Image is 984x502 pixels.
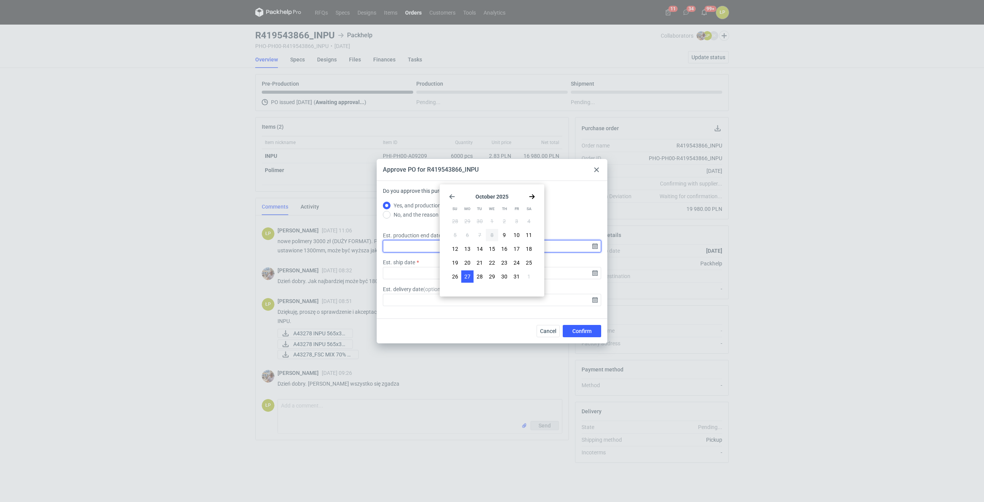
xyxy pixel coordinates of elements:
[510,270,523,283] button: Fri Oct 31 2025
[510,215,523,227] button: Fri Oct 03 2025
[526,231,532,239] span: 11
[461,203,473,215] div: Mo
[510,257,523,269] button: Fri Oct 24 2025
[477,217,483,225] span: 30
[449,257,461,269] button: Sun Oct 19 2025
[423,286,447,292] span: ( optional )
[514,231,520,239] span: 10
[511,203,523,215] div: Fr
[486,243,498,255] button: Wed Oct 15 2025
[449,243,461,255] button: Sun Oct 12 2025
[474,215,486,227] button: Tue Sep 30 2025
[486,229,498,241] button: Wed Oct 08 2025
[486,215,498,227] button: Wed Oct 01 2025
[523,229,535,241] button: Sat Oct 11 2025
[514,245,520,253] span: 17
[498,270,510,283] button: Thu Oct 30 2025
[383,187,470,201] label: Do you approve this purchase order?
[452,259,458,267] span: 19
[464,273,470,280] span: 27
[474,229,486,241] button: Tue Oct 07 2025
[529,194,535,200] svg: Go forward 1 month
[514,259,520,267] span: 24
[523,243,535,255] button: Sat Oct 18 2025
[540,328,556,334] span: Cancel
[461,257,474,269] button: Mon Oct 20 2025
[489,273,495,280] span: 29
[572,328,592,334] span: Confirm
[464,259,470,267] span: 20
[527,217,530,225] span: 4
[474,243,486,255] button: Tue Oct 14 2025
[486,203,498,215] div: We
[498,243,510,255] button: Thu Oct 16 2025
[486,270,498,283] button: Wed Oct 29 2025
[503,217,506,225] span: 2
[474,257,486,269] button: Tue Oct 21 2025
[510,243,523,255] button: Fri Oct 17 2025
[464,245,470,253] span: 13
[449,194,535,200] section: October 2025
[523,270,535,283] button: Sat Nov 01 2025
[526,259,532,267] span: 25
[464,217,470,225] span: 29
[449,215,461,227] button: Sun Sep 28 2025
[383,166,479,174] div: Approve PO for R419543866_INPU
[452,245,458,253] span: 12
[383,232,441,239] label: Est. production end date
[498,257,510,269] button: Thu Oct 23 2025
[501,245,507,253] span: 16
[477,259,483,267] span: 21
[514,273,520,280] span: 31
[498,215,510,227] button: Thu Oct 02 2025
[452,217,458,225] span: 28
[510,229,523,241] button: Fri Oct 10 2025
[489,245,495,253] span: 15
[477,273,483,280] span: 28
[449,229,461,241] button: Sun Oct 05 2025
[449,203,461,215] div: Su
[490,217,494,225] span: 1
[454,231,457,239] span: 5
[452,273,458,280] span: 26
[523,215,535,227] button: Sat Oct 04 2025
[478,231,481,239] span: 7
[461,270,474,283] button: Mon Oct 27 2025
[523,203,535,215] div: Sa
[503,231,506,239] span: 9
[489,259,495,267] span: 22
[449,194,455,200] svg: Go back 1 month
[383,258,415,266] label: Est. ship date
[537,325,560,337] button: Cancel
[461,215,474,227] button: Mon Sep 29 2025
[474,270,486,283] button: Tue Oct 28 2025
[499,203,510,215] div: Th
[466,231,469,239] span: 6
[501,259,507,267] span: 23
[501,273,507,280] span: 30
[486,257,498,269] button: Wed Oct 22 2025
[449,270,461,283] button: Sun Oct 26 2025
[563,325,601,337] button: Confirm
[523,257,535,269] button: Sat Oct 25 2025
[515,217,518,225] span: 3
[383,285,447,293] label: Est. delivery date
[527,273,530,280] span: 1
[490,231,494,239] span: 8
[461,229,474,241] button: Mon Oct 06 2025
[461,243,474,255] button: Mon Oct 13 2025
[498,229,510,241] button: Thu Oct 09 2025
[474,203,485,215] div: Tu
[477,245,483,253] span: 14
[526,245,532,253] span: 18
